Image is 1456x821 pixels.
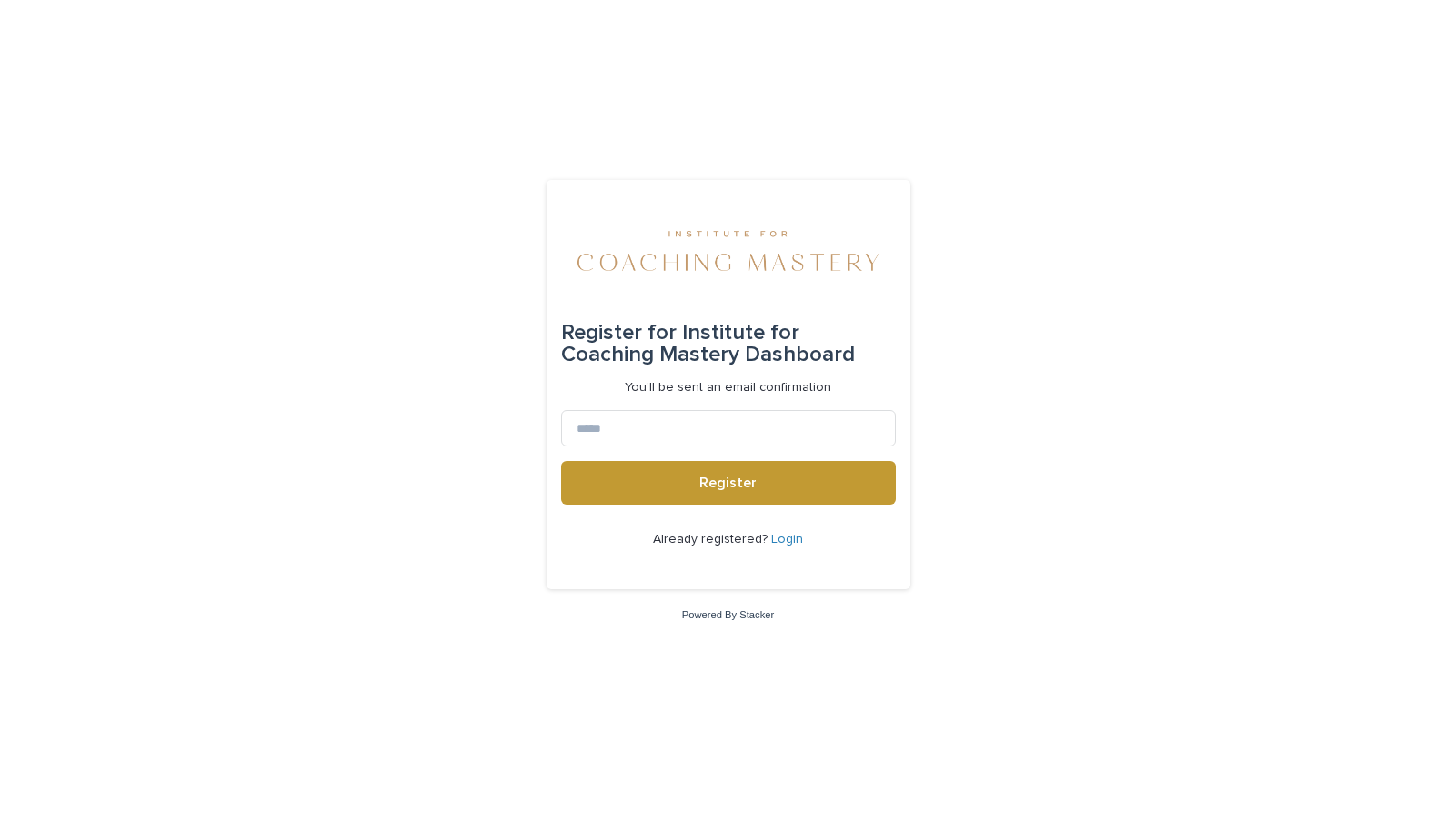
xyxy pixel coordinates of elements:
p: You'll be sent an email confirmation [625,380,831,395]
button: Register [561,461,896,505]
a: Powered By Stacker [682,609,774,620]
a: Login [771,533,803,546]
img: 4Rda4GhBQVGiJB9KOzQx [577,224,879,278]
span: Register [699,476,757,490]
div: Institute for Coaching Mastery Dashboard [561,307,896,380]
span: Register for [561,322,677,344]
span: Already registered? [653,533,771,546]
